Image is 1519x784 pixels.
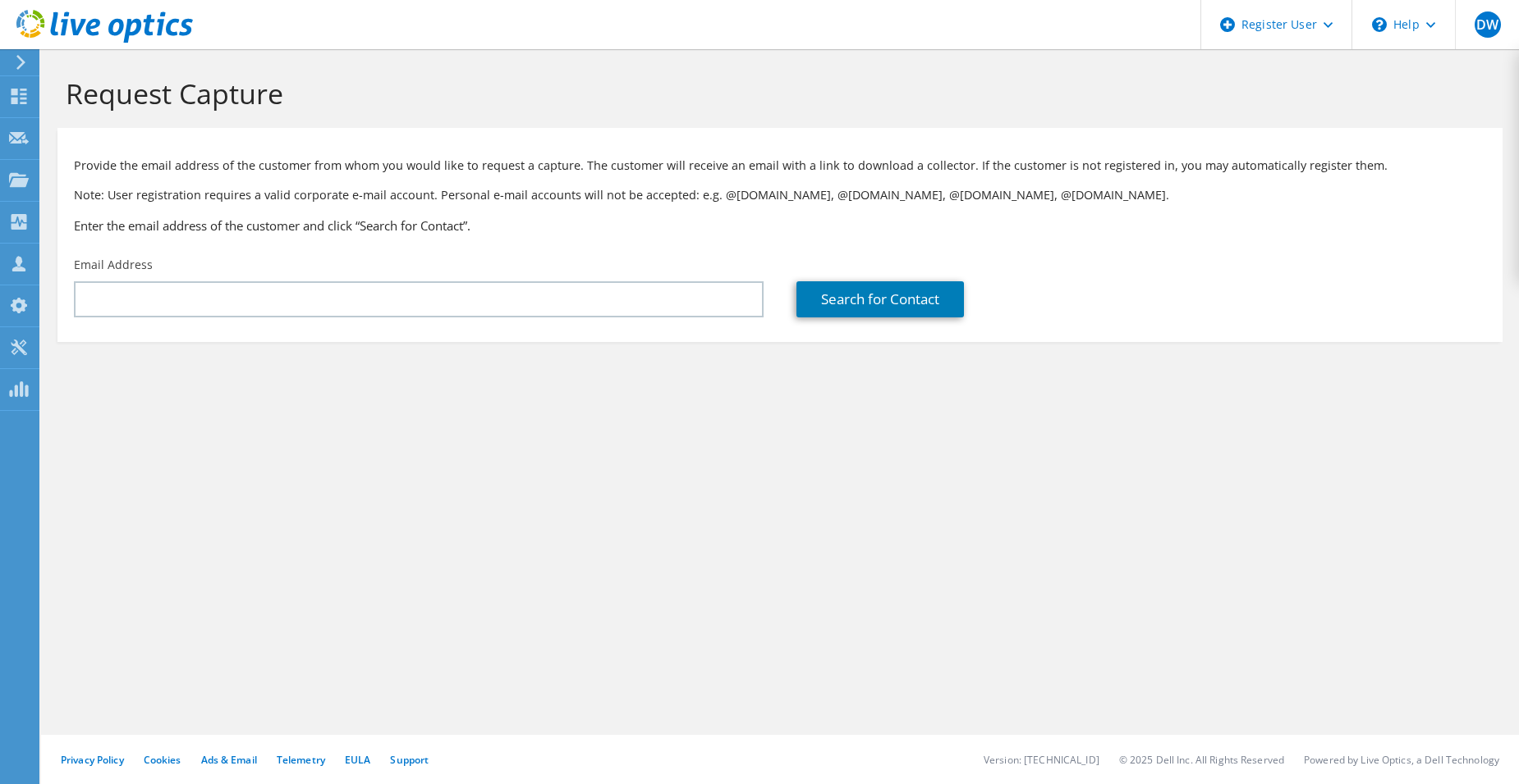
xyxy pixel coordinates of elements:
[74,217,1486,235] h3: Enter the email address of the customer and click “Search for Contact”.
[277,753,325,767] a: Telemetry
[796,281,964,317] a: Search for Contact
[66,76,1486,111] h1: Request Capture
[984,753,1099,767] li: Version: [TECHNICAL_ID]
[1119,753,1284,767] li: © 2025 Dell Inc. All Rights Reserved
[74,186,1486,204] p: Note: User registration requires a valid corporate e-mail account. Personal e-mail accounts will ...
[201,753,257,767] a: Ads & Email
[61,753,124,767] a: Privacy Policy
[74,157,1486,175] p: Provide the email address of the customer from whom you would like to request a capture. The cust...
[1372,17,1387,32] svg: \n
[345,753,370,767] a: EULA
[1304,753,1499,767] li: Powered by Live Optics, a Dell Technology
[390,753,429,767] a: Support
[144,753,181,767] a: Cookies
[1475,11,1501,38] span: DW
[74,257,153,273] label: Email Address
